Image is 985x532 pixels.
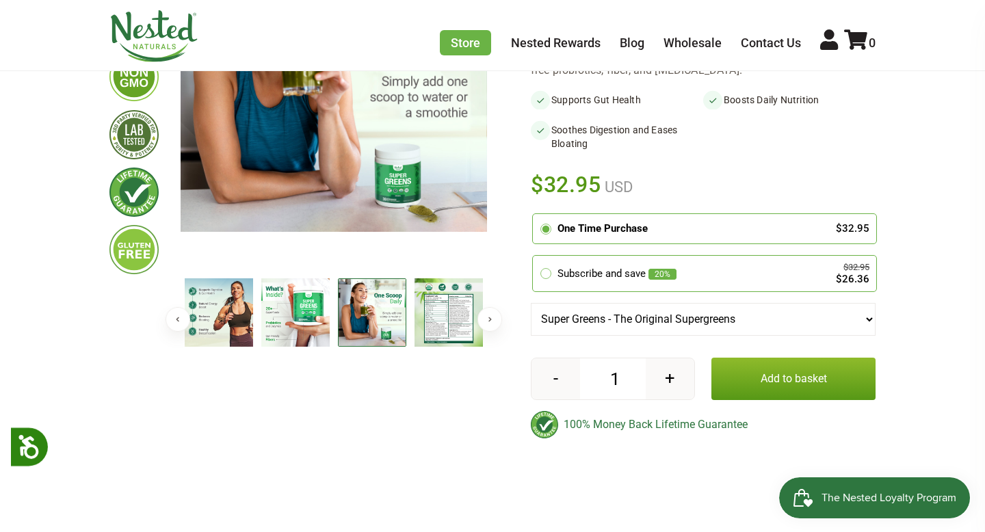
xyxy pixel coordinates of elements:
a: Blog [620,36,644,50]
li: Boosts Daily Nutrition [703,90,876,109]
button: + [646,358,694,399]
img: lifetimeguarantee [109,168,159,217]
img: Super Greens - The Original Supergreens [338,278,406,347]
span: $32.95 [531,170,601,200]
a: Wholesale [664,36,722,50]
button: Add to basket [711,358,876,400]
button: Previous [166,307,190,332]
a: Store [440,30,491,55]
img: gmofree [109,52,159,101]
img: Super Greens - The Original Supergreens [185,278,253,347]
img: thirdpartytested [109,110,159,159]
div: 100% Money Back Lifetime Guarantee [531,411,876,438]
li: Soothes Digestion and Eases Bloating [531,120,703,153]
a: Nested Rewards [511,36,601,50]
img: badge-lifetimeguarantee-color.svg [531,411,558,438]
a: 0 [844,36,876,50]
iframe: Button to open loyalty program pop-up [779,477,971,518]
img: Nested Naturals [109,10,198,62]
img: Super Greens - The Original Supergreens [415,278,483,347]
img: Super Greens - The Original Supergreens [261,278,330,347]
span: 0 [869,36,876,50]
button: - [531,358,580,399]
span: USD [601,178,633,196]
a: Contact Us [741,36,801,50]
img: glutenfree [109,225,159,274]
button: Next [477,307,502,332]
li: Supports Gut Health [531,90,703,109]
